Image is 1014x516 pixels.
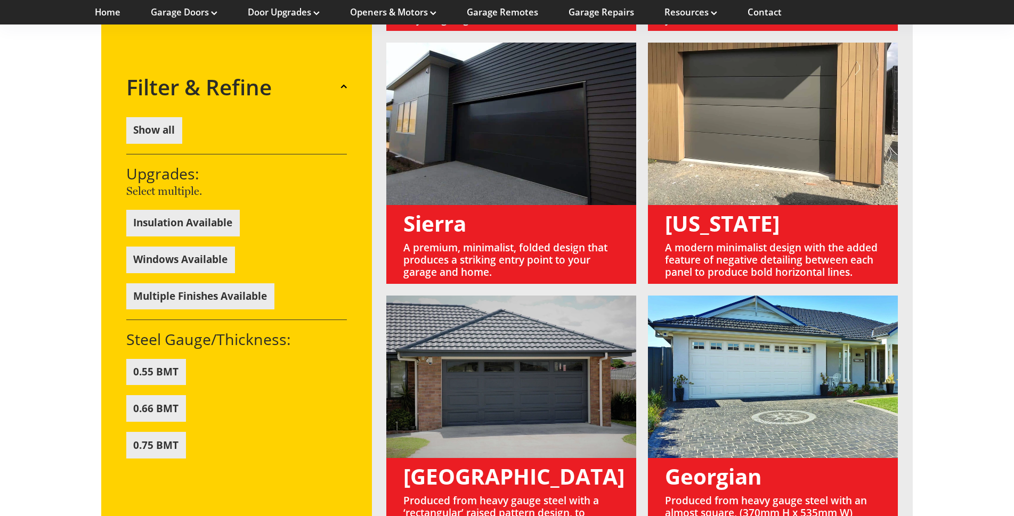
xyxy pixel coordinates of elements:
button: Windows Available [126,246,235,273]
h3: Steel Gauge/Thickness: [126,330,347,348]
button: Multiple Finishes Available [126,283,274,309]
h2: Filter & Refine [126,75,272,100]
a: Garage Repairs [569,6,634,18]
button: Show all [126,117,182,143]
button: Insulation Available [126,210,240,236]
h3: Upgrades: [126,164,347,182]
a: Garage Remotes [467,6,538,18]
p: Select multiple. [126,182,347,199]
button: 0.75 BMT [126,432,186,458]
a: Openers & Motors [350,6,436,18]
a: Resources [664,6,717,18]
a: Home [95,6,120,18]
button: 0.55 BMT [126,358,186,385]
button: 0.66 BMT [126,395,186,422]
a: Contact [748,6,782,18]
a: Garage Doors [151,6,217,18]
a: Door Upgrades [248,6,320,18]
